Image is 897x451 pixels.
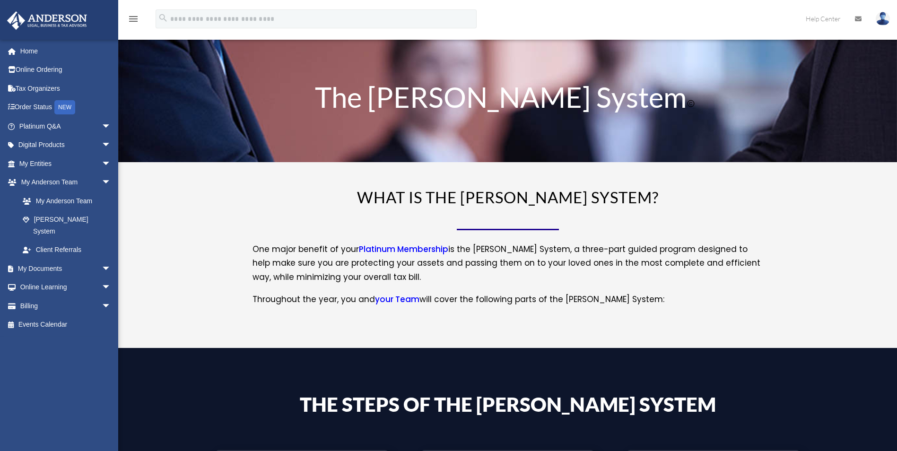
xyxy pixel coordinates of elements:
a: Platinum Q&Aarrow_drop_down [7,117,125,136]
span: arrow_drop_down [102,259,121,278]
span: arrow_drop_down [102,117,121,136]
a: My Anderson Team [13,191,125,210]
a: menu [128,17,139,25]
img: User Pic [876,12,890,26]
span: arrow_drop_down [102,154,121,173]
h4: The Steps of the [PERSON_NAME] System [253,394,763,419]
span: arrow_drop_down [102,278,121,297]
a: Digital Productsarrow_drop_down [7,136,125,155]
a: My Entitiesarrow_drop_down [7,154,125,173]
h1: The [PERSON_NAME] System [253,83,763,116]
a: your Team [375,294,419,310]
a: Client Referrals [13,241,125,260]
div: NEW [54,100,75,114]
a: Order StatusNEW [7,98,125,117]
a: Platinum Membership [359,243,448,260]
span: arrow_drop_down [102,296,121,316]
a: [PERSON_NAME] System [13,210,121,241]
a: Online Ordering [7,61,125,79]
a: My Documentsarrow_drop_down [7,259,125,278]
span: arrow_drop_down [102,136,121,155]
a: Events Calendar [7,315,125,334]
span: WHAT IS THE [PERSON_NAME] SYSTEM? [357,188,659,207]
a: Tax Organizers [7,79,125,98]
i: menu [128,13,139,25]
a: Billingarrow_drop_down [7,296,125,315]
a: Home [7,42,125,61]
i: search [158,13,168,23]
p: One major benefit of your is the [PERSON_NAME] System, a three-part guided program designed to he... [253,243,763,293]
img: Anderson Advisors Platinum Portal [4,11,90,30]
span: arrow_drop_down [102,173,121,192]
a: My Anderson Teamarrow_drop_down [7,173,125,192]
a: Online Learningarrow_drop_down [7,278,125,297]
p: Throughout the year, you and will cover the following parts of the [PERSON_NAME] System: [253,293,763,307]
